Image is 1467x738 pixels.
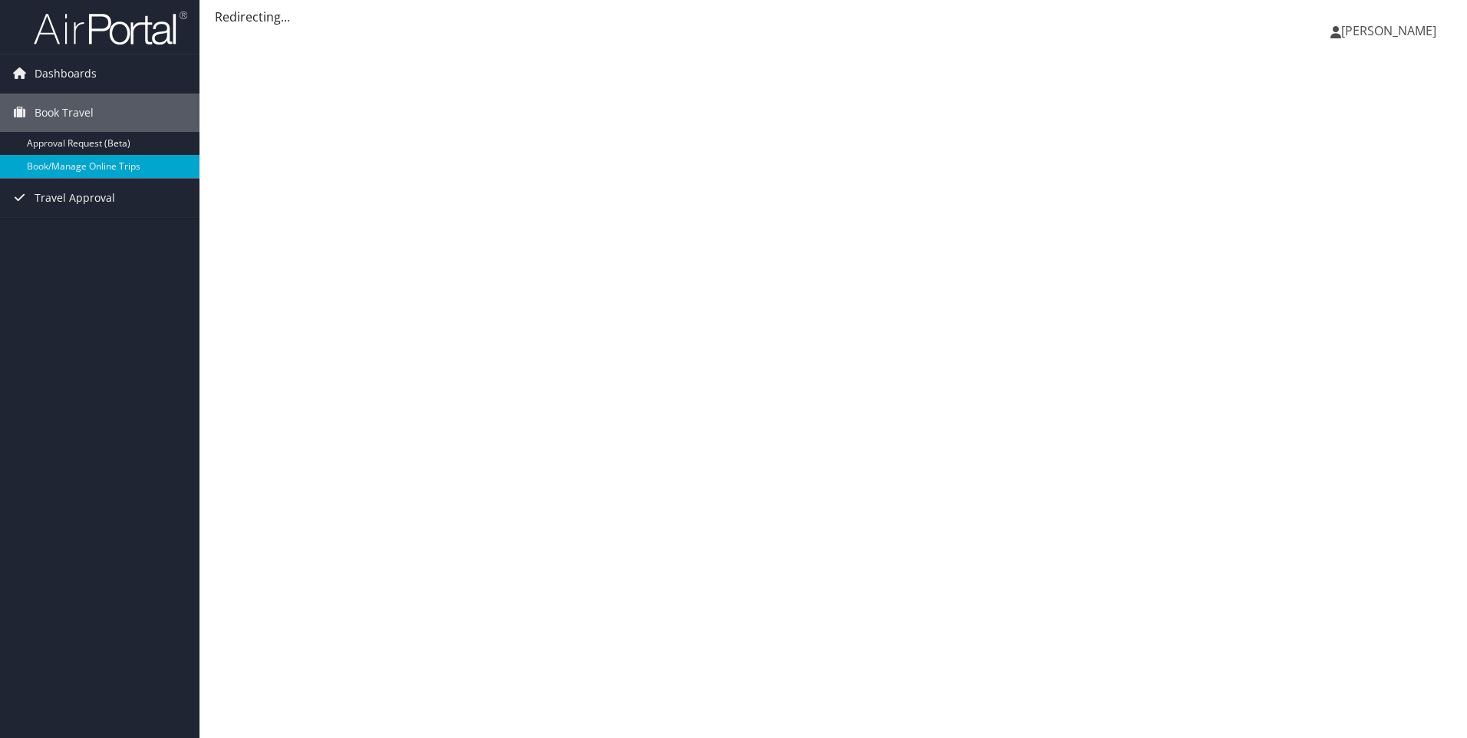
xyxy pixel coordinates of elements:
[35,54,97,93] span: Dashboards
[215,8,1452,26] div: Redirecting...
[1341,22,1436,39] span: [PERSON_NAME]
[35,94,94,132] span: Book Travel
[1330,8,1452,54] a: [PERSON_NAME]
[35,179,115,217] span: Travel Approval
[34,10,187,46] img: airportal-logo.png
